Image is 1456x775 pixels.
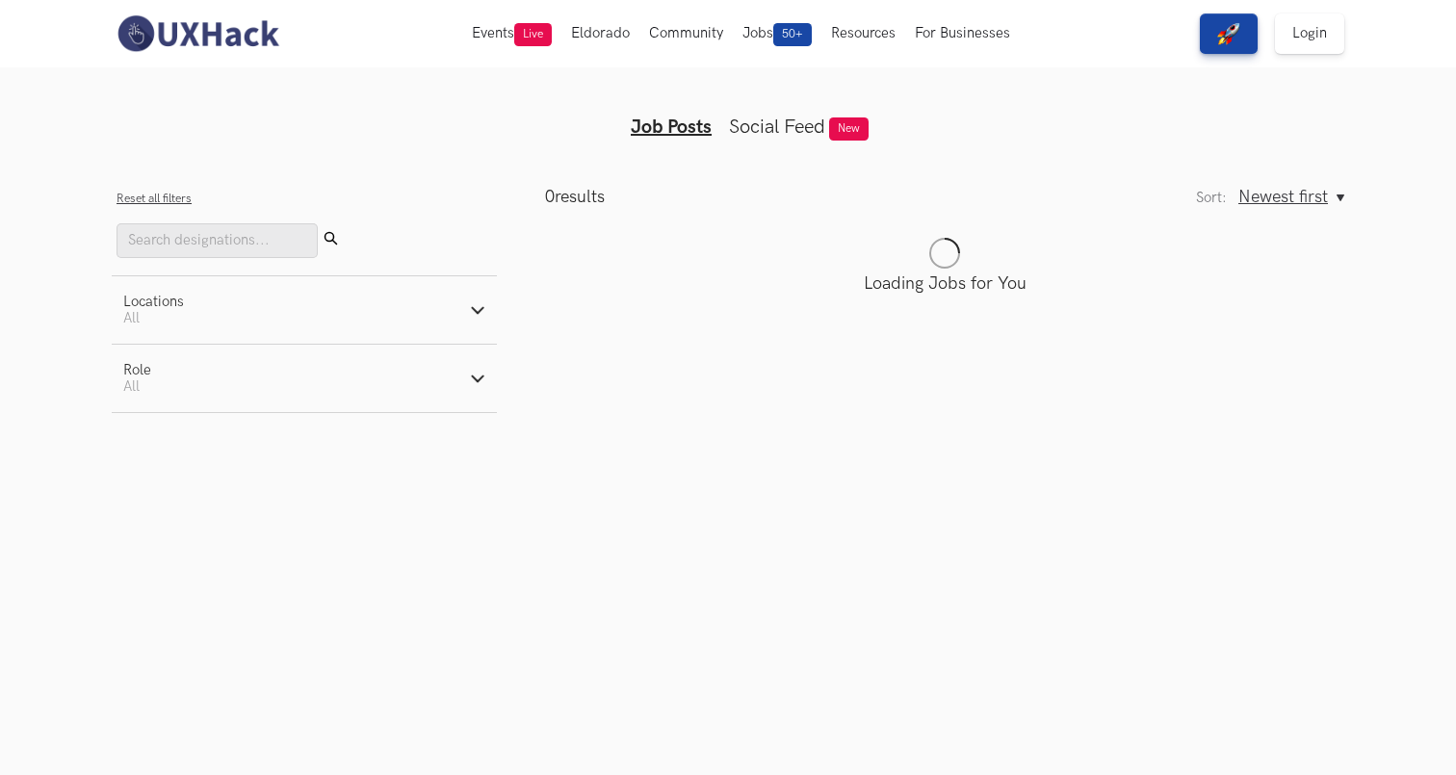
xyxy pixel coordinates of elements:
[123,362,151,378] div: Role
[117,223,318,258] input: Search
[1275,13,1344,54] a: Login
[1238,187,1344,207] button: Newest first, Sort:
[545,187,605,207] p: results
[123,378,140,395] span: All
[112,345,497,412] button: RoleAll
[112,13,283,54] img: UXHack-logo.png
[829,117,869,141] span: New
[123,294,184,310] div: Locations
[729,116,825,139] a: Social Feed
[117,192,192,206] button: Reset all filters
[545,273,1344,294] p: Loading Jobs for You
[1196,190,1227,206] label: Sort:
[773,23,812,46] span: 50+
[1238,187,1328,207] span: Newest first
[358,85,1098,139] ul: Tabs Interface
[514,23,552,46] span: Live
[123,310,140,326] span: All
[545,187,555,207] span: 0
[631,116,712,139] a: Job Posts
[112,276,497,344] button: LocationsAll
[1217,22,1240,45] img: rocket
